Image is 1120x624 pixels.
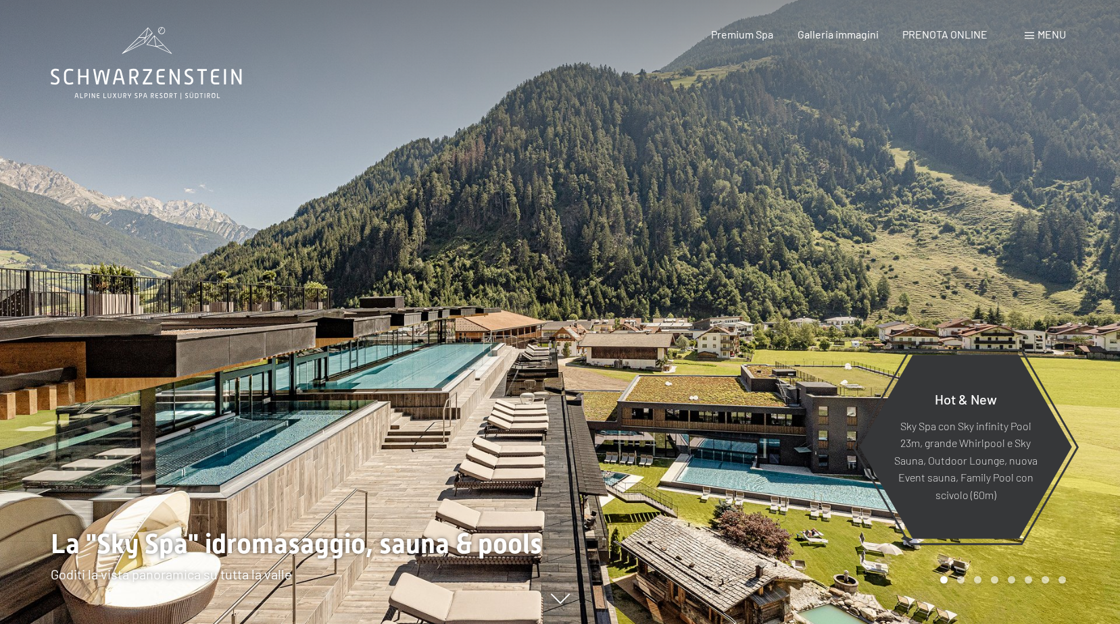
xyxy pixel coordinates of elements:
div: Carousel Page 7 [1042,576,1049,583]
div: Carousel Page 1 (Current Slide) [940,576,948,583]
div: Carousel Page 3 [974,576,981,583]
div: Carousel Page 2 [957,576,965,583]
a: Galleria immagini [798,28,879,41]
div: Carousel Page 6 [1025,576,1032,583]
a: Premium Spa [711,28,773,41]
div: Carousel Page 5 [1008,576,1015,583]
a: PRENOTA ONLINE [902,28,988,41]
div: Carousel Page 8 [1058,576,1066,583]
span: Hot & New [935,390,997,407]
span: Menu [1038,28,1066,41]
div: Carousel Pagination [935,576,1066,583]
p: Sky Spa con Sky infinity Pool 23m, grande Whirlpool e Sky Sauna, Outdoor Lounge, nuova Event saun... [892,417,1039,503]
a: Hot & New Sky Spa con Sky infinity Pool 23m, grande Whirlpool e Sky Sauna, Outdoor Lounge, nuova ... [858,354,1073,540]
div: Carousel Page 4 [991,576,998,583]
